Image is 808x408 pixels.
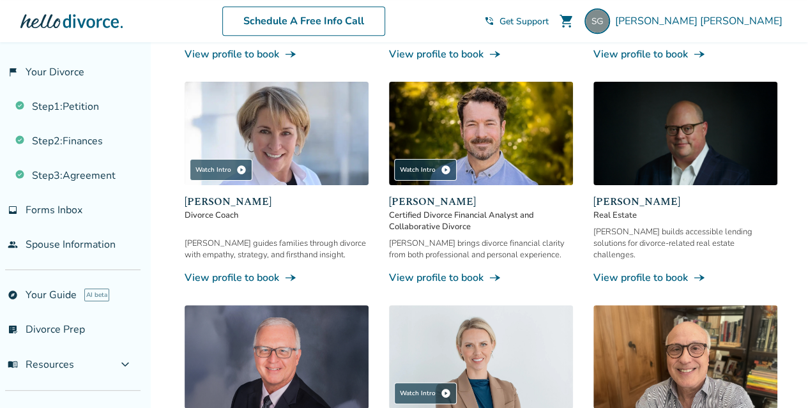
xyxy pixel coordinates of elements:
[593,47,777,61] a: View profile to bookline_end_arrow_notch
[593,209,777,221] span: Real Estate
[489,48,501,61] span: line_end_arrow_notch
[389,271,573,285] a: View profile to bookline_end_arrow_notch
[389,209,573,232] span: Certified Divorce Financial Analyst and Collaborative Divorce
[389,238,573,261] div: [PERSON_NAME] brings divorce financial clarity from both professional and personal experience.
[84,289,109,301] span: AI beta
[185,238,369,261] div: [PERSON_NAME] guides families through divorce with empathy, strategy, and firsthand insight.
[489,271,501,284] span: line_end_arrow_notch
[593,82,777,185] img: Chris Freemott
[693,48,706,61] span: line_end_arrow_notch
[8,359,18,370] span: menu_book
[222,6,385,36] a: Schedule A Free Info Call
[389,47,573,61] a: View profile to bookline_end_arrow_notch
[236,165,247,175] span: play_circle
[284,48,297,61] span: line_end_arrow_notch
[441,388,451,398] span: play_circle
[26,203,82,217] span: Forms Inbox
[389,194,573,209] span: [PERSON_NAME]
[8,205,18,215] span: inbox
[8,67,18,77] span: flag_2
[389,82,573,185] img: John Duffy
[185,194,369,209] span: [PERSON_NAME]
[190,159,252,181] div: Watch Intro
[484,15,549,27] a: phone_in_talkGet Support
[394,159,457,181] div: Watch Intro
[8,290,18,300] span: explore
[394,382,457,404] div: Watch Intro
[8,239,18,250] span: people
[118,357,133,372] span: expand_more
[185,82,369,185] img: Kim Goodman
[284,271,297,284] span: line_end_arrow_notch
[615,14,788,28] span: [PERSON_NAME] [PERSON_NAME]
[185,47,369,61] a: View profile to bookline_end_arrow_notch
[593,194,777,209] span: [PERSON_NAME]
[185,209,369,221] span: Divorce Coach
[8,358,74,372] span: Resources
[185,271,369,285] a: View profile to bookline_end_arrow_notch
[441,165,451,175] span: play_circle
[593,271,777,285] a: View profile to bookline_end_arrow_notch
[484,16,494,26] span: phone_in_talk
[8,324,18,335] span: list_alt_check
[693,271,706,284] span: line_end_arrow_notch
[559,13,574,29] span: shopping_cart
[744,347,808,408] iframe: Chat Widget
[499,15,549,27] span: Get Support
[593,226,777,261] div: [PERSON_NAME] builds accessible lending solutions for divorce-related real estate challenges.
[584,8,610,34] img: pasleys@aol.com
